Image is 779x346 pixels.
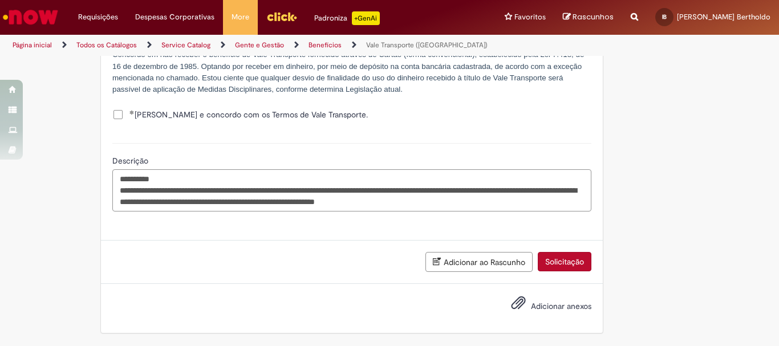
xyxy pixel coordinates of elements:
textarea: Descrição [112,169,591,211]
span: Favoritos [514,11,546,23]
span: Rascunhos [573,11,614,22]
p: +GenAi [352,11,380,25]
a: Página inicial [13,40,52,50]
span: Despesas Corporativas [135,11,214,23]
button: Adicionar ao Rascunho [425,252,533,272]
a: Todos os Catálogos [76,40,137,50]
img: click_logo_yellow_360x200.png [266,8,297,25]
span: More [232,11,249,23]
span: Adicionar anexos [531,301,591,311]
a: Rascunhos [563,12,614,23]
span: [PERSON_NAME] Bertholdo [677,12,770,22]
span: Requisições [78,11,118,23]
span: IB [662,13,667,21]
a: Gente e Gestão [235,40,284,50]
button: Adicionar anexos [508,292,529,319]
a: Benefícios [309,40,342,50]
span: Descrição [112,156,151,166]
span: Obrigatório Preenchido [129,110,135,115]
span: [PERSON_NAME] e concordo com os Termos de Vale Transporte. [129,109,368,120]
ul: Trilhas de página [9,35,511,56]
span: Concordo em não receber o benefício de Vale Transporte fornecido através de Cartão (forma convenc... [112,50,584,93]
img: ServiceNow [1,6,60,29]
a: Service Catalog [161,40,210,50]
div: Padroniza [314,11,380,25]
a: Vale Transporte ([GEOGRAPHIC_DATA]) [366,40,488,50]
button: Solicitação [538,252,591,271]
